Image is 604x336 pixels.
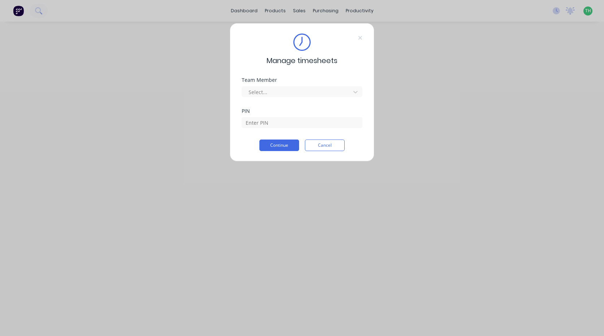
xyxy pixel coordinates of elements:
[242,109,362,114] div: PIN
[242,117,362,128] input: Enter PIN
[242,78,362,83] div: Team Member
[267,55,337,66] span: Manage timesheets
[305,140,345,151] button: Cancel
[259,140,299,151] button: Continue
